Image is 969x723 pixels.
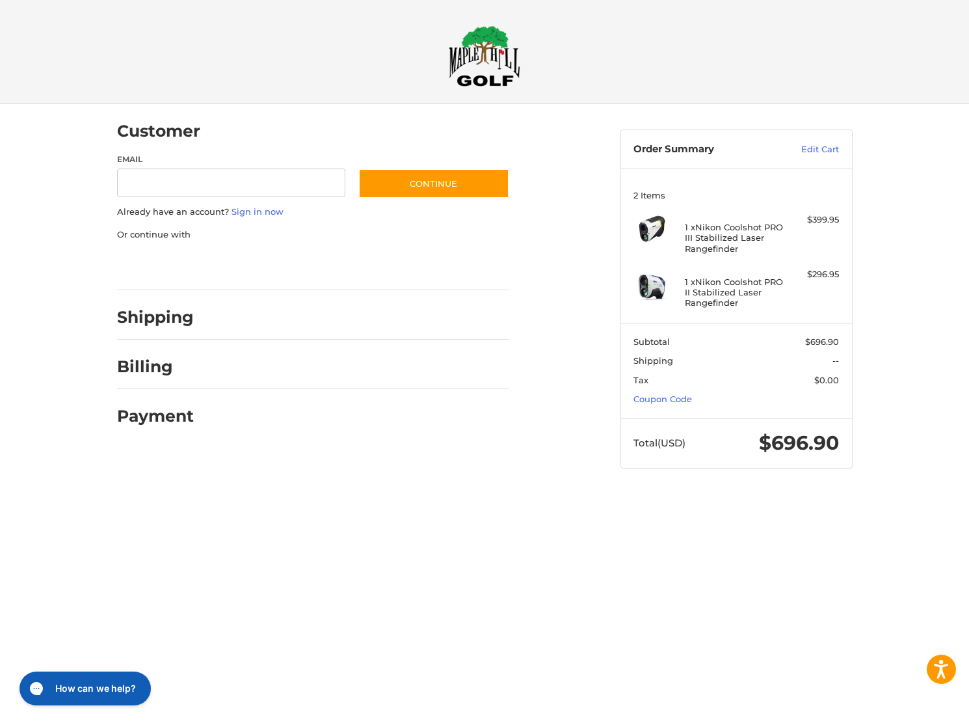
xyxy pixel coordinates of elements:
h4: 1 x Nikon Coolshot PRO III Stabilized Laser Rangefinder [685,222,784,254]
h2: Customer [117,121,200,141]
p: Or continue with [117,228,509,241]
iframe: PayPal-paylater [223,254,321,277]
span: Subtotal [633,336,670,347]
span: Shipping [633,355,673,366]
a: Coupon Code [633,394,692,404]
a: Edit Cart [773,143,839,156]
h3: Order Summary [633,143,773,156]
span: Total (USD) [633,437,685,449]
button: Continue [358,169,509,198]
span: $696.90 [759,431,839,455]
div: $296.95 [788,268,839,281]
span: $0.00 [814,375,839,385]
h2: Shipping [117,307,194,327]
div: $399.95 [788,213,839,226]
iframe: PayPal-venmo [333,254,431,277]
label: Email [117,154,346,165]
img: Maple Hill Golf [449,25,520,87]
h2: Payment [117,406,194,426]
span: $696.90 [805,336,839,347]
iframe: PayPal-paypal [113,254,210,277]
h3: 2 Items [633,190,839,200]
span: -- [832,355,839,366]
h2: Billing [117,357,193,377]
span: Tax [633,375,648,385]
a: Sign in now [232,206,284,217]
h4: 1 x Nikon Coolshot PRO II Stabilized Laser Rangefinder [685,277,784,308]
iframe: Gorgias live chat messenger [13,667,155,710]
p: Already have an account? [117,206,509,219]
